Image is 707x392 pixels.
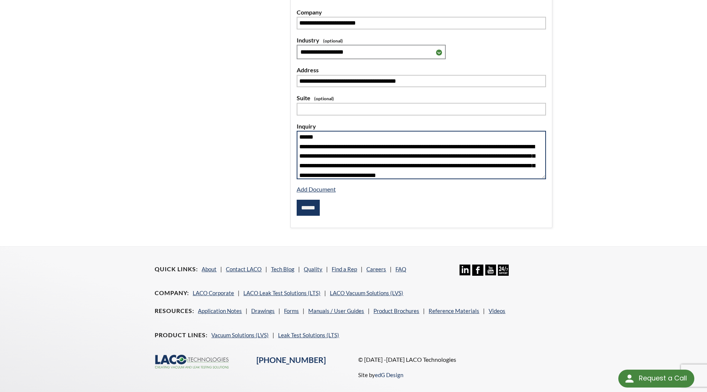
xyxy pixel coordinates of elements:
a: Videos [489,307,505,314]
p: © [DATE] -[DATE] LACO Technologies [358,355,552,364]
a: Forms [284,307,299,314]
img: round button [624,373,635,385]
a: LACO Leak Test Solutions (LTS) [243,290,321,296]
a: Product Brochures [373,307,419,314]
a: Vacuum Solutions (LVS) [211,332,269,338]
a: Quality [304,266,322,272]
label: Suite [297,93,546,103]
a: LACO Vacuum Solutions (LVS) [330,290,403,296]
a: Careers [366,266,386,272]
a: Find a Rep [332,266,357,272]
p: Site by [358,370,403,379]
a: LACO Corporate [193,290,234,296]
h4: Company [155,289,189,297]
a: Application Notes [198,307,242,314]
a: edG Design [375,372,403,378]
label: Address [297,65,546,75]
a: Drawings [251,307,275,314]
a: Manuals / User Guides [308,307,364,314]
a: Reference Materials [429,307,479,314]
a: FAQ [395,266,406,272]
img: 24/7 Support Icon [498,265,509,275]
label: Company [297,7,546,17]
a: [PHONE_NUMBER] [256,355,326,365]
a: Contact LACO [226,266,262,272]
div: Request a Call [639,370,687,387]
a: Tech Blog [271,266,294,272]
h4: Product Lines [155,331,208,339]
label: Inquiry [297,121,546,131]
a: Add Document [297,186,336,193]
a: Leak Test Solutions (LTS) [278,332,339,338]
label: Industry [297,35,546,45]
div: Request a Call [618,370,694,388]
a: 24/7 Support [498,270,509,277]
a: About [202,266,217,272]
h4: Resources [155,307,194,315]
h4: Quick Links [155,265,198,273]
